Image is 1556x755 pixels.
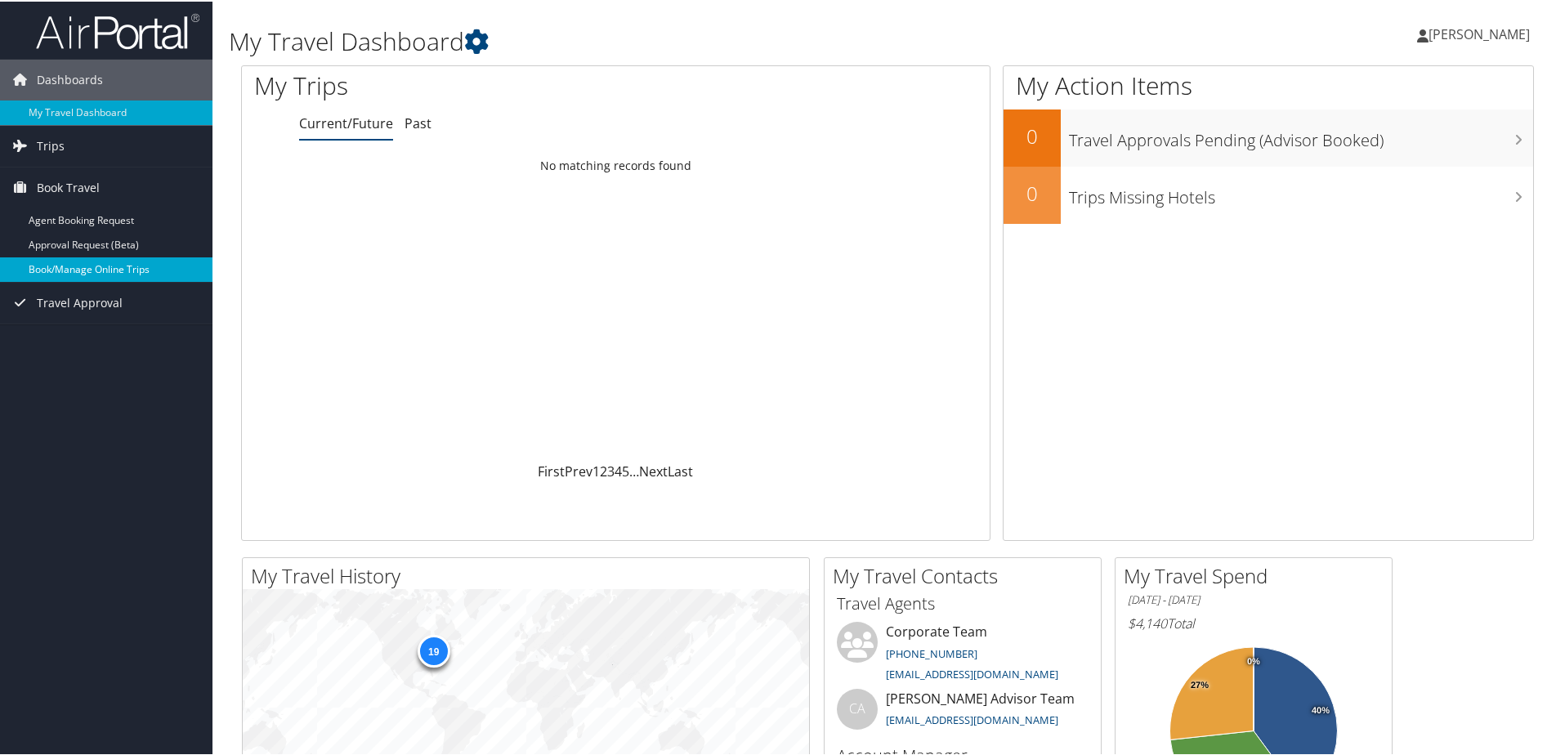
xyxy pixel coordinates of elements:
[829,687,1097,740] li: [PERSON_NAME] Advisor Team
[538,461,565,479] a: First
[1004,67,1533,101] h1: My Action Items
[607,461,615,479] a: 3
[592,461,600,479] a: 1
[1128,591,1379,606] h6: [DATE] - [DATE]
[565,461,592,479] a: Prev
[1429,24,1530,42] span: [PERSON_NAME]
[36,11,199,49] img: airportal-logo.png
[668,461,693,479] a: Last
[600,461,607,479] a: 2
[37,166,100,207] span: Book Travel
[242,150,990,179] td: No matching records found
[1191,679,1209,689] tspan: 27%
[1247,655,1260,665] tspan: 0%
[837,591,1089,614] h3: Travel Agents
[886,711,1058,726] a: [EMAIL_ADDRESS][DOMAIN_NAME]
[229,23,1107,57] h1: My Travel Dashboard
[886,645,977,659] a: [PHONE_NUMBER]
[622,461,629,479] a: 5
[405,113,431,131] a: Past
[615,461,622,479] a: 4
[1004,121,1061,149] h2: 0
[37,124,65,165] span: Trips
[833,561,1101,588] h2: My Travel Contacts
[1004,178,1061,206] h2: 0
[886,665,1058,680] a: [EMAIL_ADDRESS][DOMAIN_NAME]
[629,461,639,479] span: …
[1128,613,1167,631] span: $4,140
[37,58,103,99] span: Dashboards
[1069,119,1533,150] h3: Travel Approvals Pending (Advisor Booked)
[254,67,666,101] h1: My Trips
[1128,613,1379,631] h6: Total
[251,561,809,588] h2: My Travel History
[1004,108,1533,165] a: 0Travel Approvals Pending (Advisor Booked)
[1417,8,1546,57] a: [PERSON_NAME]
[1069,176,1533,208] h3: Trips Missing Hotels
[829,620,1097,687] li: Corporate Team
[37,281,123,322] span: Travel Approval
[639,461,668,479] a: Next
[1004,165,1533,222] a: 0Trips Missing Hotels
[299,113,393,131] a: Current/Future
[837,687,878,728] div: CA
[1312,704,1330,714] tspan: 40%
[1124,561,1392,588] h2: My Travel Spend
[417,633,449,666] div: 19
